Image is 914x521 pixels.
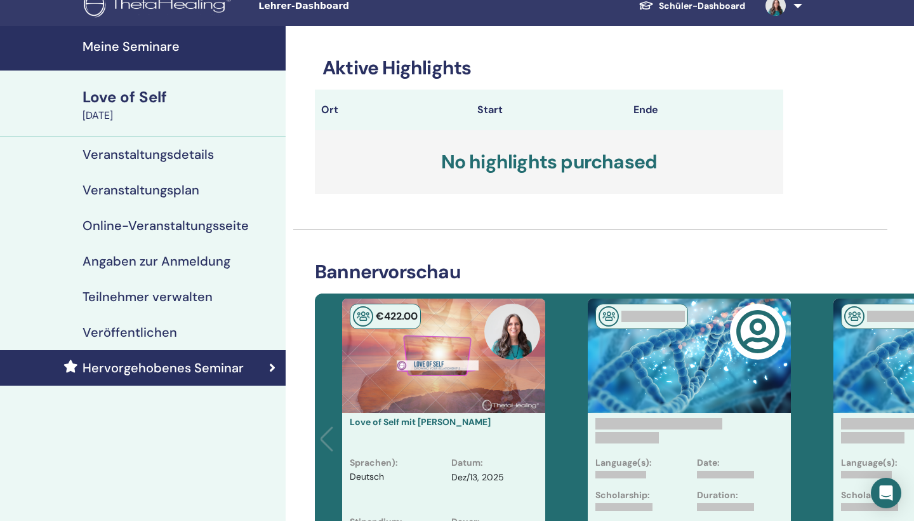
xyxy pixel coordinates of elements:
p: Scholarship: [841,489,896,502]
span: € 422 .00 [376,309,418,323]
img: In-Person Seminar [353,306,373,327]
a: Love of Self mit [PERSON_NAME] [350,416,491,428]
h3: No highlights purchased [315,130,783,194]
th: Ort [315,90,471,130]
div: Love of Self [83,86,278,108]
h4: Meine Seminare [83,39,278,54]
p: Date: [697,456,720,470]
h4: Veranstaltungsplan [83,182,199,198]
h4: Hervorgehobenes Seminar [83,360,244,376]
p: Scholarship: [595,489,650,502]
p: Deutsch [350,471,384,505]
th: Ende [627,90,783,130]
h4: Online-Veranstaltungsseite [83,218,249,233]
img: In-Person Seminar [599,306,619,327]
p: Dez/13, 2025 [451,471,504,484]
h4: Angaben zur Anmeldung [83,254,230,269]
img: user-circle-regular.svg [736,309,780,354]
p: Duration: [697,489,738,502]
p: Sprachen) : [350,456,398,470]
p: Datum : [451,456,483,470]
img: default.jpg [484,304,540,360]
p: Language(s): [841,456,897,470]
div: Open Intercom Messenger [871,478,901,508]
div: [DATE] [83,108,278,123]
a: Love of Self[DATE] [75,86,286,123]
h4: Teilnehmer verwalten [83,289,213,304]
h4: Veranstaltungsdetails [83,147,214,162]
h3: Aktive Highlights [315,57,783,79]
th: Start [471,90,627,130]
h4: Veröffentlichen [83,325,177,340]
p: Language(s): [595,456,652,470]
img: In-Person Seminar [844,306,864,327]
